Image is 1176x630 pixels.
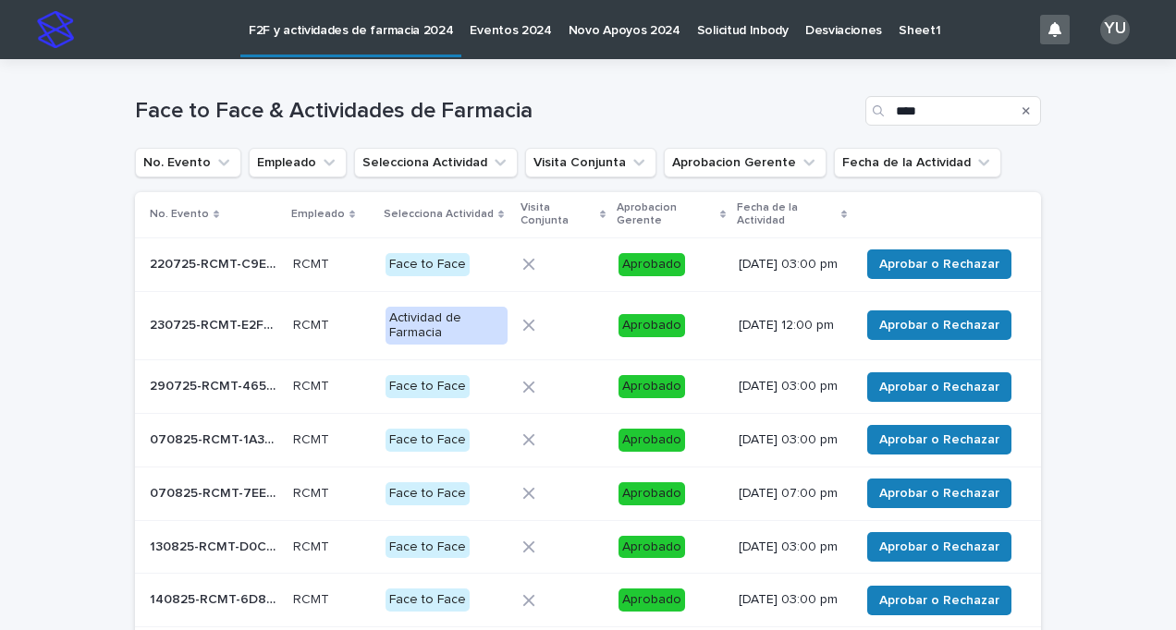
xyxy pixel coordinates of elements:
tr: 070825-RCMT-1A337D070825-RCMT-1A337D RCMTRCMT Face to FaceAprobado[DATE] 03:00 pmAprobar o Rechazar [135,413,1041,466]
input: Search [865,96,1041,126]
button: Selecciona Actividad [354,148,518,177]
tr: 070825-RCMT-7EEAEF070825-RCMT-7EEAEF RCMTRCMT Face to FaceAprobado[DATE] 07:00 pmAprobar o Rechazar [135,466,1041,520]
p: Fecha de la Actividad [737,198,837,232]
button: Aprobar o Rechazar [867,310,1011,340]
span: Aprobar o Rechazar [879,255,999,273]
tr: 220725-RCMT-C9E508220725-RCMT-C9E508 RCMTRCMT Face to FaceAprobado[DATE] 03:00 pmAprobar o Rechazar [135,237,1041,291]
p: RCMT [293,482,333,502]
button: Aprobar o Rechazar [867,532,1011,562]
p: [DATE] 03:00 pm [739,257,845,273]
button: No. Evento [135,148,241,177]
p: RCMT [293,429,333,448]
button: Aprobar o Rechazar [867,586,1011,615]
p: RCMT [293,588,333,608]
div: Aprobado [619,375,685,398]
div: Actividad de Farmacia [386,307,508,345]
span: Aprobar o Rechazar [879,316,999,334]
p: 290725-RCMT-465A94 [150,375,282,394]
p: Aprobacion Gerente [617,198,716,232]
div: Aprobado [619,314,685,337]
h1: Face to Face & Actividades de Farmacia [135,98,858,125]
span: Aprobar o Rechazar [879,378,999,396]
span: Aprobar o Rechazar [879,430,999,449]
p: [DATE] 03:00 pm [739,592,845,608]
p: Empleado [291,204,345,224]
tr: 130825-RCMT-D0CCB1130825-RCMT-D0CCB1 RCMTRCMT Face to FaceAprobado[DATE] 03:00 pmAprobar o Rechazar [135,520,1041,574]
button: Aprobar o Rechazar [867,479,1011,508]
img: stacker-logo-s-only.png [37,11,74,48]
button: Visita Conjunta [525,148,656,177]
button: Aprobar o Rechazar [867,372,1011,402]
tr: 140825-RCMT-6D85FA140825-RCMT-6D85FA RCMTRCMT Face to FaceAprobado[DATE] 03:00 pmAprobar o Rechazar [135,574,1041,627]
p: RCMT [293,536,333,555]
div: Face to Face [386,482,470,505]
p: 220725-RCMT-C9E508 [150,253,282,273]
p: RCMT [293,375,333,394]
div: Face to Face [386,588,470,612]
div: Aprobado [619,536,685,559]
p: No. Evento [150,204,209,224]
div: Face to Face [386,375,470,398]
tr: 230725-RCMT-E2FD52230725-RCMT-E2FD52 RCMTRCMT Actividad de FarmaciaAprobado[DATE] 12:00 pmAprobar... [135,291,1041,360]
p: 070825-RCMT-1A337D [150,429,282,448]
span: Aprobar o Rechazar [879,591,999,610]
div: Face to Face [386,429,470,452]
p: 140825-RCMT-6D85FA [150,588,282,608]
div: Aprobado [619,588,685,612]
div: Face to Face [386,536,470,559]
p: RCMT [293,314,333,333]
span: Aprobar o Rechazar [879,484,999,503]
p: 070825-RCMT-7EEAEF [150,482,282,502]
div: Aprobado [619,482,685,505]
div: Face to Face [386,253,470,276]
button: Empleado [249,148,347,177]
button: Aprobar o Rechazar [867,249,1011,279]
div: YU [1100,15,1130,44]
p: Visita Conjunta [521,198,594,232]
div: Aprobado [619,429,685,452]
button: Aprobacion Gerente [664,148,827,177]
p: RCMT [293,253,333,273]
p: [DATE] 12:00 pm [739,318,845,333]
p: [DATE] 03:00 pm [739,539,845,555]
p: 130825-RCMT-D0CCB1 [150,536,282,555]
div: Aprobado [619,253,685,276]
tr: 290725-RCMT-465A94290725-RCMT-465A94 RCMTRCMT Face to FaceAprobado[DATE] 03:00 pmAprobar o Rechazar [135,360,1041,414]
p: 230725-RCMT-E2FD52 [150,314,282,333]
p: [DATE] 07:00 pm [739,486,845,502]
p: [DATE] 03:00 pm [739,432,845,448]
p: Selecciona Actividad [384,204,494,224]
span: Aprobar o Rechazar [879,538,999,556]
p: [DATE] 03:00 pm [739,379,845,394]
button: Aprobar o Rechazar [867,425,1011,454]
button: Fecha de la Actividad [834,148,1001,177]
